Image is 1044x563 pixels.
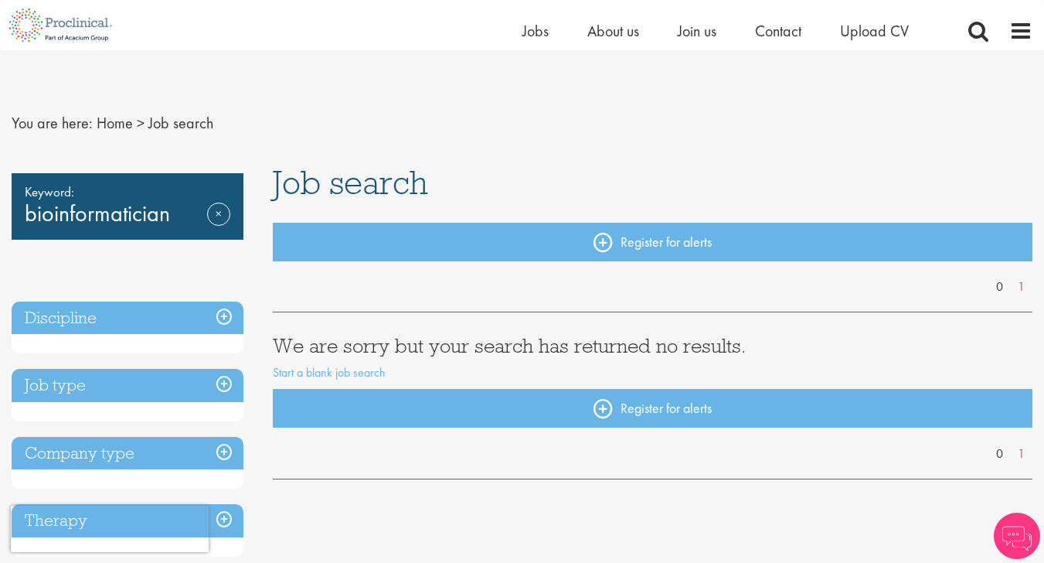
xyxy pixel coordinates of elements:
h3: Therapy [12,504,243,537]
span: You are here: [12,113,93,133]
a: Remove [207,203,230,247]
a: Contact [755,21,801,41]
iframe: reCAPTCHA [11,506,209,552]
span: > [137,113,145,133]
span: Job search [273,162,428,203]
span: Job search [148,113,213,133]
h3: Job type [12,369,243,402]
img: Chatbot [994,513,1040,559]
a: Join us [678,21,716,41]
h3: Discipline [12,302,243,335]
h3: We are sorry but your search has returned no results. [273,336,1032,356]
a: Jobs [522,21,549,41]
a: Upload CV [840,21,909,41]
h3: Company type [12,437,243,470]
div: bioinformatician [12,173,243,240]
a: 1 [1010,445,1032,463]
a: 0 [988,278,1011,296]
a: 0 [988,445,1011,463]
span: Keyword: [25,181,230,203]
a: Register for alerts [273,389,1032,428]
a: Start a blank job search [273,364,386,380]
a: breadcrumb link [97,113,133,133]
a: 1 [1010,278,1032,296]
a: Register for alerts [273,223,1032,261]
a: About us [587,21,639,41]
